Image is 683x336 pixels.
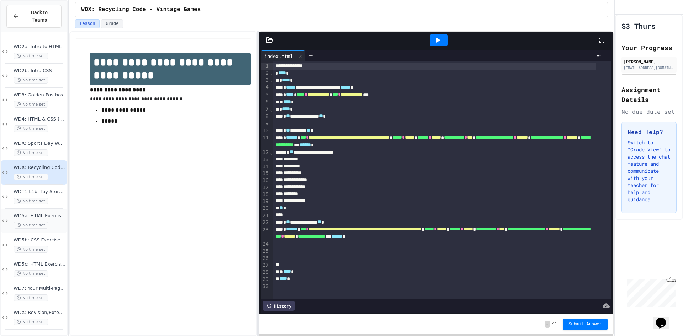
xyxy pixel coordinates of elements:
div: 19 [261,198,270,205]
div: 3 [261,77,270,84]
div: 20 [261,205,270,212]
span: No time set [14,246,48,253]
span: No time set [14,270,48,277]
span: No time set [14,222,48,229]
span: WD7: Your Multi-Page Site [14,286,66,292]
div: 2 [261,70,270,77]
div: 12 [261,149,270,156]
div: 14 [261,163,270,170]
span: WD5b: CSS Exercise - Gardens [14,237,66,243]
iframe: chat widget [653,308,676,329]
div: 18 [261,191,270,198]
div: 26 [261,255,270,262]
span: No time set [14,77,48,84]
h1: S3 Thurs [621,21,656,31]
span: No time set [14,294,48,301]
span: WD4: HTML & CSS (Links and Lists) [14,116,66,122]
div: [EMAIL_ADDRESS][DOMAIN_NAME] [624,65,674,70]
div: 8 [261,113,270,120]
button: Submit Answer [563,319,608,330]
div: 10 [261,127,270,134]
div: 15 [261,170,270,177]
div: index.html [261,50,305,61]
button: Grade [101,19,123,28]
div: 7 [261,106,270,113]
span: No time set [14,149,48,156]
span: No time set [14,53,48,59]
button: Back to Teams [6,5,62,28]
div: 25 [261,248,270,255]
span: Submit Answer [568,321,602,327]
div: History [263,301,295,311]
div: index.html [261,52,296,60]
span: No time set [14,198,48,204]
div: 27 [261,262,270,269]
div: 21 [261,212,270,219]
div: 5 [261,91,270,98]
div: 22 [261,219,270,226]
span: No time set [14,319,48,325]
span: WDX: Recycling Code - Vintage Games [14,165,66,171]
button: Lesson [75,19,100,28]
span: 1 [555,321,557,327]
div: 4 [261,84,270,91]
span: WDT1 L1b: Toy Story (Multi-page Website) [14,189,66,195]
div: Chat with us now!Close [3,3,49,45]
span: WDX: Sports Day Website [14,140,66,146]
span: WD3: Golden Postbox [14,92,66,98]
span: WD5c: HTML Exercise - Codonas [14,261,66,267]
div: 6 [261,98,270,106]
div: 23 [261,226,270,241]
div: [PERSON_NAME] [624,58,674,65]
div: 17 [261,184,270,191]
span: No time set [14,174,48,180]
iframe: chat widget [624,277,676,307]
div: 9 [261,120,270,127]
span: WD2b: Intro CSS [14,68,66,74]
span: Fold line [270,149,273,155]
p: Switch to "Grade View" to access the chat feature and communicate with your teacher for help and ... [628,139,671,203]
span: WDX: Revision/Extension - Ancient [GEOGRAPHIC_DATA] [14,310,66,316]
div: 24 [261,241,270,248]
span: WDX: Recycling Code - Vintage Games [81,5,201,14]
span: Back to Teams [23,9,55,24]
div: 29 [261,276,270,283]
div: 13 [261,156,270,163]
span: / [551,321,554,327]
span: No time set [14,101,48,108]
div: 11 [261,134,270,149]
span: Fold line [270,77,273,83]
span: WD5a: HTML Exercise - Board Games [14,213,66,219]
div: 16 [261,177,270,184]
div: 28 [261,269,270,276]
div: 1 [261,63,270,70]
span: - [545,321,550,328]
div: 30 [261,283,270,290]
h3: Need Help? [628,128,671,136]
span: Fold line [270,106,273,112]
span: WD2a: Intro to HTML [14,44,66,50]
span: Fold line [270,70,273,76]
span: No time set [14,125,48,132]
h2: Assignment Details [621,85,677,105]
div: No due date set [621,107,677,116]
h2: Your Progress [621,43,677,53]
